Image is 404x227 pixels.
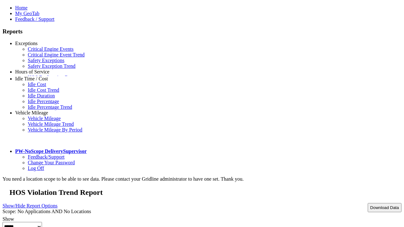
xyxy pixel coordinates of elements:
button: Download Data [368,203,401,212]
a: Vehicle Mileage Trend [28,121,74,127]
a: Critical Engine Event Trend [28,52,85,57]
a: Safety Exceptions [28,58,64,63]
a: Log Off [28,166,44,171]
a: Safety Exception Trend [28,63,75,69]
a: Idle Percentage [28,99,59,104]
a: Vehicle Mileage By Period [28,127,82,132]
div: You need a location scope to be able to see data. Please contact your Gridline administrator to h... [3,176,401,182]
a: Feedback / Support [15,16,54,22]
h2: HOS Violation Trend Report [9,188,401,197]
a: Idle Time / Cost [15,76,48,81]
a: Idle Duration [28,93,55,98]
a: Vehicle Mileage [28,116,61,121]
a: Hours of Service [15,69,49,74]
h3: Reports [3,28,401,35]
a: Vehicle Mileage [15,110,48,115]
a: Home [15,5,27,10]
a: Feedback/Support [28,154,64,160]
a: HOS Explanation Reports [28,75,80,80]
a: Idle Percentage Trend [28,104,72,110]
a: PW-NoScope DeliverySupervisor [15,148,86,154]
a: Idle Cost Trend [28,87,59,93]
a: My GeoTab [15,11,39,16]
a: Show/Hide Report Options [3,201,57,210]
a: Idle Cost [28,82,46,87]
label: Show [3,216,14,222]
a: Critical Engine Events [28,46,74,52]
a: Exceptions [15,41,38,46]
a: Change Your Password [28,160,75,165]
span: Scope: No Applications AND No Locations [3,209,91,214]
